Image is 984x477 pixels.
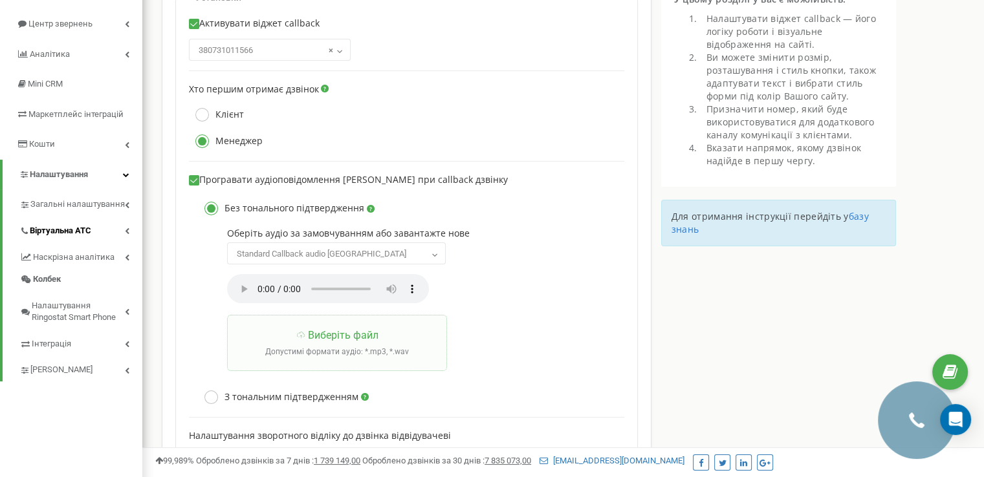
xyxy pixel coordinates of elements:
[19,355,142,381] a: [PERSON_NAME]
[19,189,142,216] a: Загальні налаштування
[189,18,320,36] label: Активувати віджет callback
[32,300,125,324] span: Налаштування Ringostat Smart Phone
[540,456,684,465] a: [EMAIL_ADDRESS][DOMAIN_NAME]
[700,12,883,51] li: Налаштувати віджет callback — його логіку роботи і візуальне відображення на сайті.
[3,160,142,190] a: Налаштування
[30,49,70,59] span: Аналiтика
[28,19,93,28] span: Центр звернень
[33,251,115,264] span: Наскрізна аналітика
[19,268,142,291] a: Колбек
[193,41,346,59] span: 380731011566
[227,228,611,239] label: Оберіть аудіо за замовчуванням або завантажте нове
[19,329,142,355] a: Інтеграція
[30,364,93,376] span: [PERSON_NAME]
[940,404,971,435] div: Open Intercom Messenger
[29,139,55,149] span: Кошти
[189,175,508,185] label: Програвати аудіоповідомлення [PERSON_NAME] при callback дзвінку
[672,210,869,235] a: базу знань
[189,134,263,148] label: Менеджер
[30,198,125,211] span: Загальні налаштування
[362,456,531,465] span: Оброблено дзвінків за 30 днів :
[198,202,375,215] label: Без тонального підтвердження
[28,79,63,89] span: Mini CRM
[19,291,142,329] a: Налаштування Ringostat Smart Phone
[485,456,531,465] u: 7 835 073,00
[227,242,446,264] span: Standard Callback audio UK
[32,338,71,350] span: Інтеграція
[28,109,124,119] span: Маркетплейс інтеграцій
[189,108,244,122] label: Клієнт
[19,216,142,242] a: Віртуальна АТС
[198,390,369,404] label: З тональним підтвердженням
[189,39,351,61] span: 380731011566
[700,51,883,103] li: Ви можете змінити розмір, розташування і стиль кнопки, також адаптувати текст і вибрати стиль фор...
[19,242,142,269] a: Наскрізна аналітика
[329,41,333,59] span: ×
[700,142,883,167] li: Вказати напрямок, якому дзвінок надійде в першу чергу.
[700,103,883,142] li: Призначити номер, який буде використовуватися для додаткового каналу комунікації з клієнтами.
[672,210,886,236] p: Для отримання інструкції перейдіть у
[232,245,441,263] span: Standard Callback audio UK
[33,273,61,286] span: Колбек
[189,430,451,441] label: Налаштування зворотного відліку до дзвінка відвідувачеві
[155,456,194,465] span: 99,989%
[30,225,91,237] span: Віртуальна АТС
[30,169,88,179] span: Налаштування
[314,456,360,465] u: 1 739 149,00
[196,456,360,465] span: Оброблено дзвінків за 7 днів :
[189,84,319,95] label: Хто першим отримає дзвінок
